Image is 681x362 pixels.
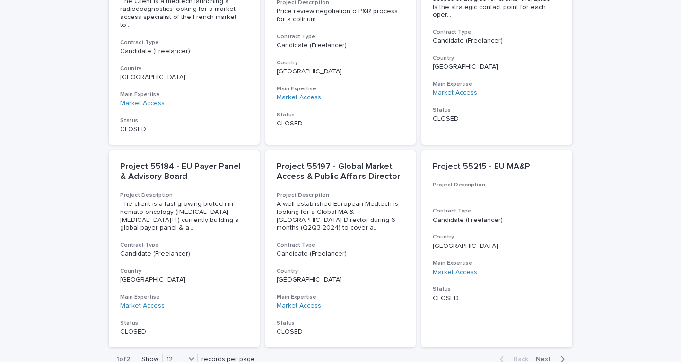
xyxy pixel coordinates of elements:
p: [GEOGRAPHIC_DATA] [120,276,248,284]
span: The client is a fast growing biotech in hemato-oncology ([MEDICAL_DATA] [MEDICAL_DATA]++) current... [120,200,248,232]
h3: Contract Type [277,241,405,249]
a: Market Access [433,89,477,97]
a: Market Access [120,302,165,310]
h3: Status [120,117,248,124]
h3: Country [433,233,561,241]
h3: Main Expertise [120,293,248,301]
h3: Main Expertise [277,85,405,93]
p: Project 55215 - EU MA&P [433,162,561,172]
p: Candidate (Freelancer) [277,250,405,258]
p: CLOSED [433,294,561,302]
h3: Status [277,111,405,119]
a: Project 55215 - EU MA&PProject Description-Contract TypeCandidate (Freelancer)Country[GEOGRAPHIC_... [421,150,572,348]
p: CLOSED [120,125,248,133]
h3: Contract Type [433,28,561,36]
h3: Status [433,106,561,114]
h3: Main Expertise [433,80,561,88]
a: Project 55197 - Global Market Access & Public Affairs DirectorProject DescriptionA well establish... [265,150,416,348]
p: [GEOGRAPHIC_DATA] [277,276,405,284]
p: [GEOGRAPHIC_DATA] [120,73,248,81]
a: Project 55184 - EU Payer Panel & Advisory BoardProject DescriptionThe client is a fast growing bi... [109,150,260,348]
p: Project 55184 - EU Payer Panel & Advisory Board [120,162,248,182]
a: Market Access [277,302,321,310]
h3: Contract Type [277,33,405,41]
a: Market Access [433,268,477,276]
h3: Country [277,267,405,275]
p: Candidate (Freelancer) [277,42,405,50]
div: The client is a fast growing biotech in hemato-oncology (B-cell malignancy++) currently building ... [120,200,248,232]
p: [GEOGRAPHIC_DATA] [277,68,405,76]
span: - [433,191,435,197]
h3: Project Description [277,192,405,199]
h3: Status [277,319,405,327]
h3: Main Expertise [120,91,248,98]
p: CLOSED [277,328,405,336]
h3: Contract Type [433,207,561,215]
a: Market Access [120,99,165,107]
div: A well established European Medtech is looking for a Global MA & PA Director during 6 months (Q2Q... [277,200,405,232]
p: Candidate (Freelancer) [433,37,561,45]
h3: Country [433,54,561,62]
h3: Status [433,285,561,293]
p: CLOSED [433,115,561,123]
h3: Main Expertise [277,293,405,301]
a: Market Access [277,94,321,102]
p: [GEOGRAPHIC_DATA] [433,63,561,71]
h3: Project Description [120,192,248,199]
p: Project 55197 - Global Market Access & Public Affairs Director [277,162,405,182]
h3: Project Description [433,181,561,189]
h3: Contract Type [120,39,248,46]
h3: Country [120,65,248,72]
p: CLOSED [120,328,248,336]
span: A well established European Medtech is looking for a Global MA & [GEOGRAPHIC_DATA] Director durin... [277,200,405,232]
p: Candidate (Freelancer) [433,216,561,224]
p: CLOSED [277,120,405,128]
h3: Country [120,267,248,275]
h3: Country [277,59,405,67]
h3: Main Expertise [433,259,561,267]
p: Candidate (Freelancer) [120,47,248,55]
p: Candidate (Freelancer) [120,250,248,258]
h3: Contract Type [120,241,248,249]
span: Price review negotiation o P&R process for a colirium [277,8,400,23]
p: [GEOGRAPHIC_DATA] [433,242,561,250]
h3: Status [120,319,248,327]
